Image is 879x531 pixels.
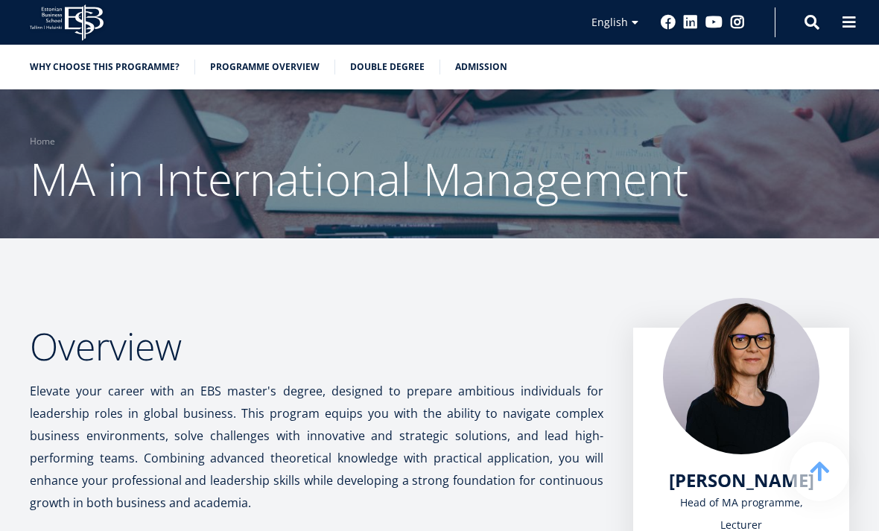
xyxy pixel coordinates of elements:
img: Piret Masso [663,298,819,454]
a: Instagram [730,15,745,30]
a: Programme overview [210,60,320,74]
a: Linkedin [683,15,698,30]
span: [PERSON_NAME] [669,468,814,492]
span: Elevate your career with an EBS master's degree, designed to prepare ambitious individuals for le... [30,383,603,511]
h2: Overview [30,328,603,365]
a: Home [30,134,55,149]
a: [PERSON_NAME] [669,469,814,492]
a: Why choose this programme? [30,60,180,74]
a: Youtube [705,15,723,30]
a: Admission [455,60,507,74]
a: Facebook [661,15,676,30]
span: MA in International Management [30,148,688,209]
a: Double Degree [350,60,425,74]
